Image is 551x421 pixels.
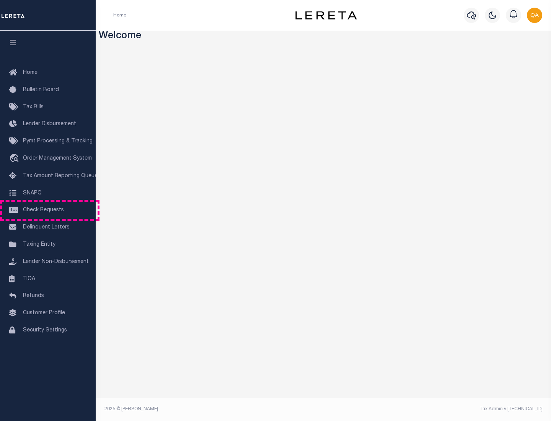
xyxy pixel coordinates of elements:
[23,70,37,75] span: Home
[113,12,126,19] li: Home
[23,276,35,281] span: TIQA
[23,104,44,110] span: Tax Bills
[527,8,542,23] img: svg+xml;base64,PHN2ZyB4bWxucz0iaHR0cDovL3d3dy53My5vcmcvMjAwMC9zdmciIHBvaW50ZXItZXZlbnRzPSJub25lIi...
[99,406,324,413] div: 2025 © [PERSON_NAME].
[23,87,59,93] span: Bulletin Board
[23,259,89,264] span: Lender Non-Disbursement
[23,293,44,299] span: Refunds
[23,242,55,247] span: Taxing Entity
[329,406,543,413] div: Tax Admin v.[TECHNICAL_ID]
[23,207,64,213] span: Check Requests
[23,328,67,333] span: Security Settings
[9,154,21,164] i: travel_explore
[23,121,76,127] span: Lender Disbursement
[99,31,548,42] h3: Welcome
[23,156,92,161] span: Order Management System
[295,11,357,20] img: logo-dark.svg
[23,190,42,196] span: SNAPQ
[23,139,93,144] span: Pymt Processing & Tracking
[23,173,98,179] span: Tax Amount Reporting Queue
[23,225,70,230] span: Delinquent Letters
[23,310,65,316] span: Customer Profile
